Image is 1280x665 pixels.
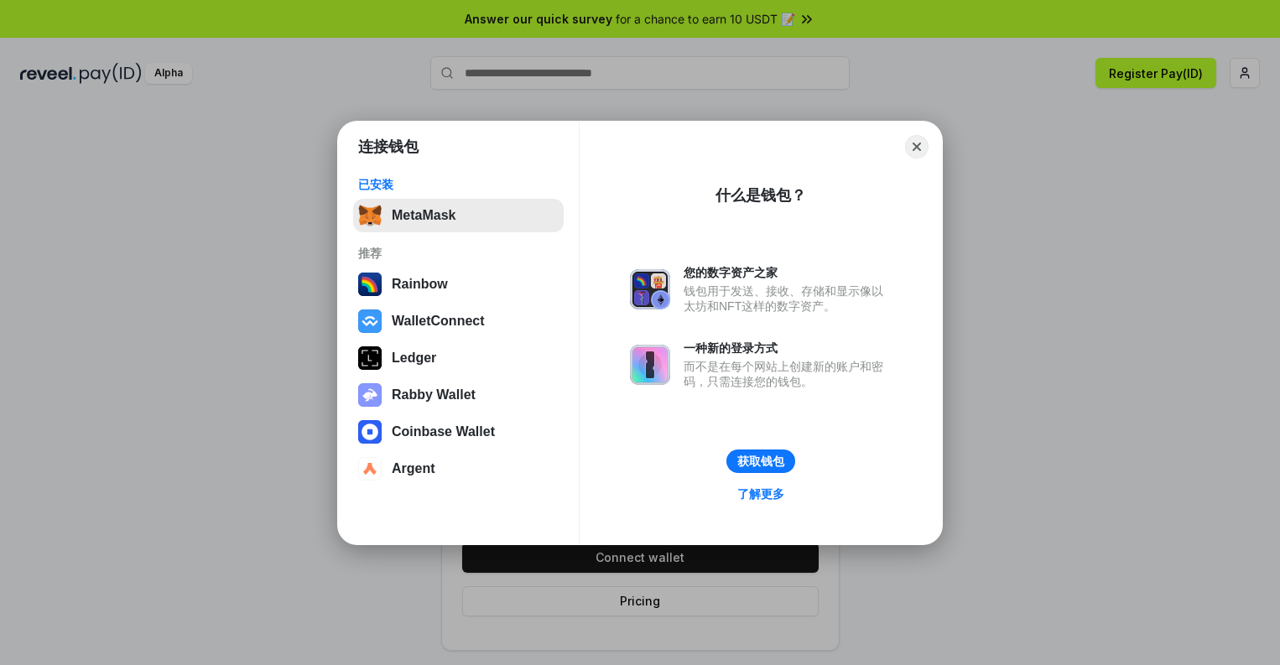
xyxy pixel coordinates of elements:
button: Close [905,135,929,158]
div: Rainbow [392,277,448,292]
div: 一种新的登录方式 [684,340,892,356]
div: Ledger [392,351,436,366]
img: svg+xml,%3Csvg%20xmlns%3D%22http%3A%2F%2Fwww.w3.org%2F2000%2Fsvg%22%20fill%3D%22none%22%20viewBox... [630,345,670,385]
div: 您的数字资产之家 [684,265,892,280]
div: 了解更多 [737,486,784,501]
button: Ledger [353,341,564,375]
button: MetaMask [353,199,564,232]
h1: 连接钱包 [358,137,419,157]
img: svg+xml,%3Csvg%20xmlns%3D%22http%3A%2F%2Fwww.w3.org%2F2000%2Fsvg%22%20fill%3D%22none%22%20viewBox... [358,383,382,407]
img: svg+xml,%3Csvg%20xmlns%3D%22http%3A%2F%2Fwww.w3.org%2F2000%2Fsvg%22%20fill%3D%22none%22%20viewBox... [630,269,670,309]
div: 而不是在每个网站上创建新的账户和密码，只需连接您的钱包。 [684,359,892,389]
div: Coinbase Wallet [392,424,495,439]
div: WalletConnect [392,314,485,329]
div: MetaMask [392,208,455,223]
a: 了解更多 [727,483,794,505]
button: Argent [353,452,564,486]
div: Rabby Wallet [392,387,476,403]
button: 获取钱包 [726,449,795,473]
img: svg+xml,%3Csvg%20width%3D%22120%22%20height%3D%22120%22%20viewBox%3D%220%200%20120%20120%22%20fil... [358,273,382,296]
div: 什么是钱包？ [715,185,806,205]
img: svg+xml,%3Csvg%20fill%3D%22none%22%20height%3D%2233%22%20viewBox%3D%220%200%2035%2033%22%20width%... [358,204,382,227]
img: svg+xml,%3Csvg%20xmlns%3D%22http%3A%2F%2Fwww.w3.org%2F2000%2Fsvg%22%20width%3D%2228%22%20height%3... [358,346,382,370]
img: svg+xml,%3Csvg%20width%3D%2228%22%20height%3D%2228%22%20viewBox%3D%220%200%2028%2028%22%20fill%3D... [358,309,382,333]
div: 获取钱包 [737,454,784,469]
div: 钱包用于发送、接收、存储和显示像以太坊和NFT这样的数字资产。 [684,283,892,314]
img: svg+xml,%3Csvg%20width%3D%2228%22%20height%3D%2228%22%20viewBox%3D%220%200%2028%2028%22%20fill%3D... [358,457,382,481]
div: 已安装 [358,177,559,192]
button: Coinbase Wallet [353,415,564,449]
div: Argent [392,461,435,476]
img: svg+xml,%3Csvg%20width%3D%2228%22%20height%3D%2228%22%20viewBox%3D%220%200%2028%2028%22%20fill%3D... [358,420,382,444]
button: WalletConnect [353,304,564,338]
button: Rainbow [353,268,564,301]
div: 推荐 [358,246,559,261]
button: Rabby Wallet [353,378,564,412]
